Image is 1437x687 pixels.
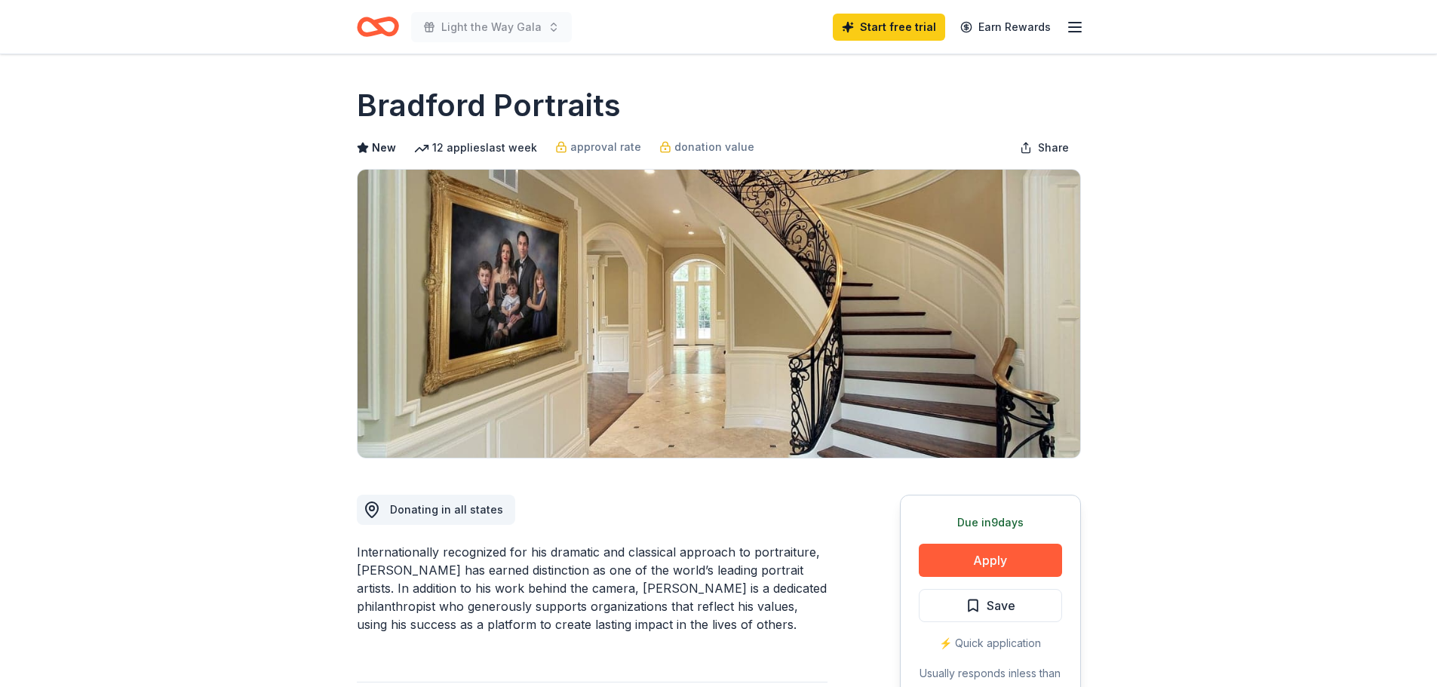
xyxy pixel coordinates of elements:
[358,170,1080,458] img: Image for Bradford Portraits
[674,138,754,156] span: donation value
[1008,133,1081,163] button: Share
[919,514,1062,532] div: Due in 9 days
[357,543,828,633] div: Internationally recognized for his dramatic and classical approach to portraiture, [PERSON_NAME] ...
[390,503,503,516] span: Donating in all states
[987,596,1015,615] span: Save
[919,634,1062,652] div: ⚡️ Quick application
[919,544,1062,577] button: Apply
[555,138,641,156] a: approval rate
[372,139,396,157] span: New
[411,12,572,42] button: Light the Way Gala
[570,138,641,156] span: approval rate
[414,139,537,157] div: 12 applies last week
[833,14,945,41] a: Start free trial
[659,138,754,156] a: donation value
[951,14,1060,41] a: Earn Rewards
[357,84,621,127] h1: Bradford Portraits
[441,18,542,36] span: Light the Way Gala
[1038,139,1069,157] span: Share
[919,589,1062,622] button: Save
[357,9,399,44] a: Home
